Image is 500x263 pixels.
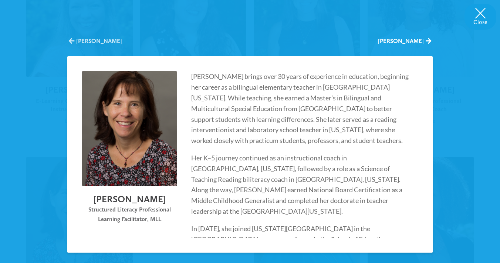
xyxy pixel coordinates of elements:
[464,4,496,30] button: Close modal
[67,30,433,248] div: Jennifer Green, Ed.D.
[69,37,122,45] button: [PERSON_NAME]
[191,71,412,146] p: [PERSON_NAME] brings over 30 years of experience in education, beginning her career as a bilingua...
[378,37,431,45] button: [PERSON_NAME]
[80,69,180,189] img: JG-photo-professional-1.png
[191,153,412,217] p: Her K–5 journey continued as an instructional coach in [GEOGRAPHIC_DATA], [US_STATE], followed by...
[82,205,177,224] div: Structured Literacy Professional Learning Facilitator, MLL
[82,193,177,205] h2: [PERSON_NAME]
